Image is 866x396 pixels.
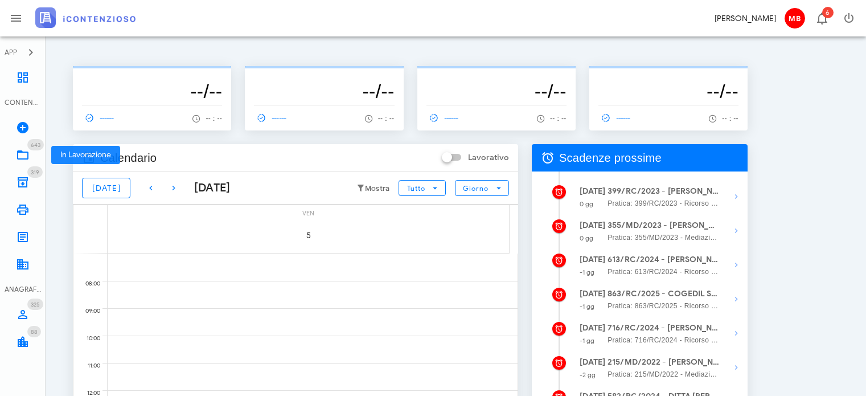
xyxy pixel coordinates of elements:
[254,80,394,103] h3: --/--
[254,71,394,80] p: --------------
[73,360,102,372] div: 11:00
[293,231,325,240] span: 5
[608,198,720,209] span: Pratica: 399/RC/2023 - Ricorso contro Agenzia delle entrate-Riscossione (Udienza)
[580,234,593,242] small: 0 gg
[407,184,425,193] span: Tutto
[31,169,39,176] span: 319
[27,326,41,337] span: Distintivo
[580,371,596,379] small: -2 gg
[82,113,115,123] span: ------
[31,301,40,308] span: 325
[598,71,738,80] p: --------------
[608,232,720,243] span: Pratica: 355/MD/2023 - Mediazione / Reclamo contro Agenzia delle entrate-Riscossione (Udienza)
[82,110,120,126] a: ------
[722,115,738,123] span: -- : --
[462,184,489,193] span: Giorno
[254,110,292,126] a: ------
[598,113,631,123] span: ------
[206,115,222,123] span: -- : --
[608,288,720,300] strong: 863/RC/2025 - COGEDIL SRL - Presentarsi in Udienza
[82,178,130,198] button: [DATE]
[27,139,44,150] span: Distintivo
[293,219,325,251] button: 5
[715,13,776,25] div: [PERSON_NAME]
[73,277,102,290] div: 08:00
[608,356,720,369] strong: 215/MD/2022 - [PERSON_NAME] - Depositare Documenti per Udienza
[598,80,738,103] h3: --/--
[185,179,231,197] div: [DATE]
[608,219,720,232] strong: 355/MD/2023 - [PERSON_NAME] Presentarsi in Udienza
[254,113,287,123] span: ------
[580,303,595,311] small: -1 gg
[580,221,606,230] strong: [DATE]
[725,185,748,208] button: Mostra dettagli
[580,337,595,345] small: -1 gg
[580,357,606,367] strong: [DATE]
[378,115,395,123] span: -- : --
[426,71,567,80] p: --------------
[608,334,720,346] span: Pratica: 716/RC/2024 - Ricorso contro Creset spa (Udienza)
[108,205,509,219] div: ven
[27,166,43,178] span: Distintivo
[580,255,606,264] strong: [DATE]
[822,7,834,18] span: Distintivo
[608,322,720,334] strong: 716/RC/2024 - [PERSON_NAME]si in Udienza
[785,8,805,28] span: MB
[608,254,720,266] strong: 613/RC/2024 - [PERSON_NAME] - Presentarsi in Udienza
[580,323,606,333] strong: [DATE]
[35,7,136,28] img: logo-text-2x.png
[580,268,595,276] small: -1 gg
[725,356,748,379] button: Mostra dettagli
[5,97,41,108] div: CONTENZIOSO
[598,110,636,126] a: ------
[82,80,222,103] h3: --/--
[426,113,459,123] span: ------
[31,328,38,336] span: 88
[608,266,720,277] span: Pratica: 613/RC/2024 - Ricorso contro Agenzia delle entrate-Riscossione (Udienza)
[455,180,509,196] button: Giorno
[5,284,41,295] div: ANAGRAFICA
[608,300,720,312] span: Pratica: 863/RC/2025 - Ricorso contro Agenzia delle entrate-Riscossione (Udienza)
[608,185,720,198] strong: 399/RC/2023 - [PERSON_NAME]si in Udienza
[725,288,748,311] button: Mostra dettagli
[399,180,445,196] button: Tutto
[725,219,748,242] button: Mostra dettagli
[73,305,102,317] div: 09:00
[100,149,157,167] span: Calendario
[426,110,464,126] a: ------
[725,254,748,276] button: Mostra dettagli
[27,299,43,310] span: Distintivo
[82,71,222,80] p: --------------
[580,186,606,196] strong: [DATE]
[426,80,567,103] h3: --/--
[808,5,835,32] button: Distintivo
[580,289,606,299] strong: [DATE]
[468,152,509,164] label: Lavorativo
[550,115,567,123] span: -- : --
[608,369,720,380] span: Pratica: 215/MD/2022 - Mediazione / Reclamo contro Agenzia delle entrate-Riscossione (Udienza)
[725,322,748,345] button: Mostra dettagli
[559,149,662,167] span: Scadenze prossime
[580,200,593,208] small: 0 gg
[365,184,390,193] small: Mostra
[73,332,102,345] div: 10:00
[31,141,40,149] span: 643
[781,5,808,32] button: MB
[92,183,121,193] span: [DATE]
